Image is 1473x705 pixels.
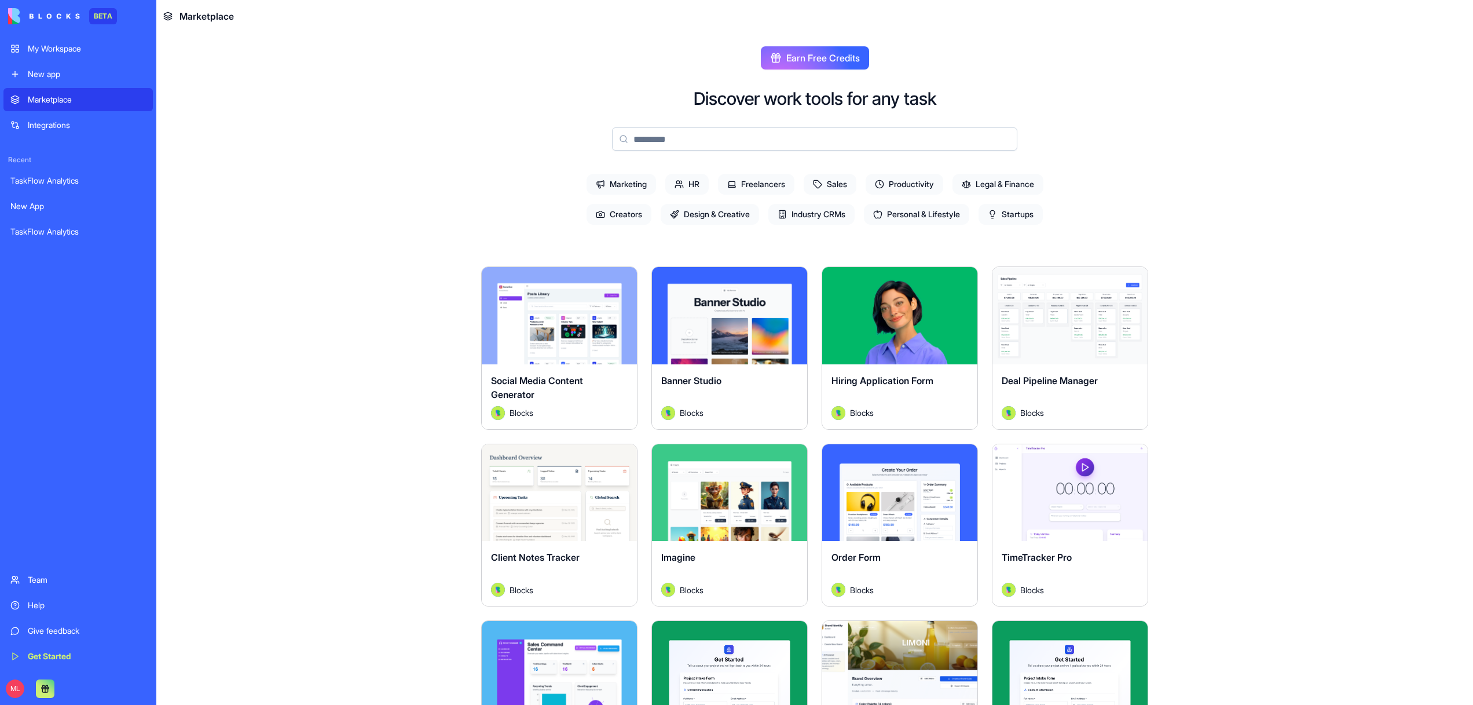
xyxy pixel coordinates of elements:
[8,8,117,24] a: BETA
[822,266,978,430] a: Hiring Application FormAvatarBlocks
[179,9,234,23] span: Marketplace
[491,375,583,400] span: Social Media Content Generator
[680,407,703,419] span: Blocks
[28,94,146,105] div: Marketplace
[992,444,1148,607] a: TimeTracker ProAvatarBlocks
[661,375,721,386] span: Banner Studio
[28,651,146,662] div: Get Started
[491,551,580,563] span: Client Notes Tracker
[89,8,117,24] div: BETA
[822,444,978,607] a: Order FormAvatarBlocks
[3,594,153,617] a: Help
[1020,584,1044,596] span: Blocks
[831,551,881,563] span: Order Form
[3,645,153,668] a: Get Started
[3,568,153,591] a: Team
[992,266,1148,430] a: Deal Pipeline ManagerAvatarBlocks
[761,46,869,70] button: Earn Free Credits
[3,220,153,243] a: TaskFlow Analytics
[1002,375,1098,386] span: Deal Pipeline Manager
[8,8,80,24] img: logo
[3,169,153,192] a: TaskFlow Analytics
[831,375,933,386] span: Hiring Application Form
[10,200,146,212] div: New App
[768,204,855,225] span: Industry CRMs
[831,374,968,406] div: Hiring Application Form
[831,406,845,420] img: Avatar
[28,68,146,80] div: New app
[1002,551,1072,563] span: TimeTracker Pro
[1002,406,1016,420] img: Avatar
[661,551,695,563] span: Imagine
[1002,374,1138,406] div: Deal Pipeline Manager
[718,174,794,195] span: Freelancers
[3,155,153,165] span: Recent
[3,63,153,86] a: New app
[587,204,651,225] span: Creators
[510,584,533,596] span: Blocks
[651,266,808,430] a: Banner StudioAvatarBlocks
[661,583,675,597] img: Avatar
[694,88,936,109] h2: Discover work tools for any task
[786,51,860,65] span: Earn Free Credits
[979,204,1043,225] span: Startups
[1002,550,1138,583] div: TimeTracker Pro
[481,444,637,607] a: Client Notes TrackerAvatarBlocks
[665,174,709,195] span: HR
[831,550,968,583] div: Order Form
[651,444,808,607] a: ImagineAvatarBlocks
[864,204,969,225] span: Personal & Lifestyle
[28,600,146,611] div: Help
[952,174,1043,195] span: Legal & Finance
[850,407,874,419] span: Blocks
[1020,407,1044,419] span: Blocks
[1002,583,1016,597] img: Avatar
[661,374,798,406] div: Banner Studio
[481,266,637,430] a: Social Media Content GeneratorAvatarBlocks
[491,550,628,583] div: Client Notes Tracker
[3,619,153,642] a: Give feedback
[866,174,943,195] span: Productivity
[28,574,146,586] div: Team
[28,119,146,131] div: Integrations
[661,550,798,583] div: Imagine
[510,407,533,419] span: Blocks
[3,195,153,218] a: New App
[3,114,153,137] a: Integrations
[661,204,759,225] span: Design & Creative
[680,584,703,596] span: Blocks
[10,226,146,238] div: TaskFlow Analytics
[28,625,146,637] div: Give feedback
[3,37,153,60] a: My Workspace
[850,584,874,596] span: Blocks
[6,680,24,698] span: ML
[491,374,628,406] div: Social Media Content Generator
[804,174,856,195] span: Sales
[10,175,146,187] div: TaskFlow Analytics
[491,583,505,597] img: Avatar
[491,406,505,420] img: Avatar
[28,43,146,54] div: My Workspace
[3,88,153,111] a: Marketplace
[587,174,656,195] span: Marketing
[831,583,845,597] img: Avatar
[661,406,675,420] img: Avatar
